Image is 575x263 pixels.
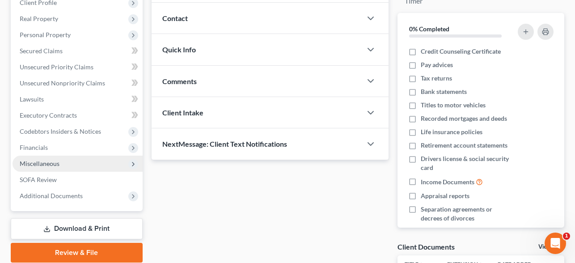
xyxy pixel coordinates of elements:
[421,191,469,200] span: Appraisal reports
[20,127,101,135] span: Codebtors Insiders & Notices
[20,15,58,22] span: Real Property
[421,127,482,136] span: Life insurance policies
[421,141,507,150] span: Retirement account statements
[20,176,57,183] span: SOFA Review
[409,25,449,33] strong: 0% Completed
[421,74,452,83] span: Tax returns
[20,31,71,38] span: Personal Property
[20,192,83,199] span: Additional Documents
[421,101,486,110] span: Titles to motor vehicles
[20,47,63,55] span: Secured Claims
[421,47,501,56] span: Credit Counseling Certificate
[20,160,59,167] span: Miscellaneous
[162,77,197,85] span: Comments
[11,218,143,239] a: Download & Print
[421,178,474,187] span: Income Documents
[421,60,453,69] span: Pay advices
[545,233,566,254] iframe: Intercom live chat
[162,14,188,22] span: Contact
[13,43,143,59] a: Secured Claims
[13,59,143,75] a: Unsecured Priority Claims
[421,87,467,96] span: Bank statements
[13,172,143,188] a: SOFA Review
[162,140,287,148] span: NextMessage: Client Text Notifications
[421,154,515,172] span: Drivers license & social security card
[162,45,196,54] span: Quick Info
[20,144,48,151] span: Financials
[563,233,570,240] span: 1
[538,244,561,250] a: View All
[397,242,455,251] div: Client Documents
[421,114,507,123] span: Recorded mortgages and deeds
[13,91,143,107] a: Lawsuits
[11,243,143,263] a: Review & File
[13,107,143,123] a: Executory Contracts
[20,95,44,103] span: Lawsuits
[20,63,93,71] span: Unsecured Priority Claims
[421,205,515,223] span: Separation agreements or decrees of divorces
[20,111,77,119] span: Executory Contracts
[162,108,203,117] span: Client Intake
[13,75,143,91] a: Unsecured Nonpriority Claims
[20,79,105,87] span: Unsecured Nonpriority Claims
